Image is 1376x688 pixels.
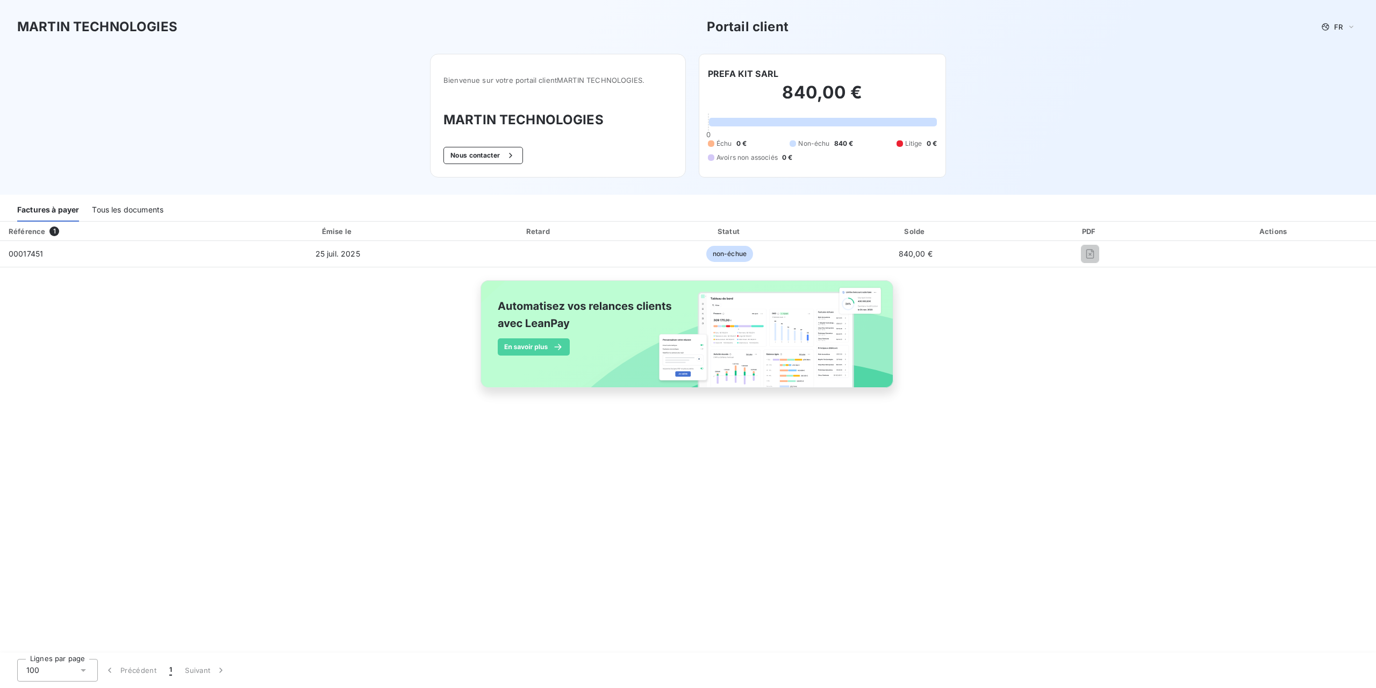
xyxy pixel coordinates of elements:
span: 00017451 [9,249,43,258]
h3: MARTIN TECHNOLOGIES [443,110,672,130]
span: Avoirs non associés [716,153,778,162]
span: 840,00 € [899,249,933,258]
button: 1 [163,659,178,682]
div: Actions [1174,226,1374,237]
span: 1 [49,226,59,236]
span: Non-échu [798,139,829,148]
div: Solde [826,226,1006,237]
h3: MARTIN TECHNOLOGIES [17,17,177,37]
button: Suivant [178,659,233,682]
span: 0 € [782,153,792,162]
span: 1 [169,665,172,676]
span: Échu [716,139,732,148]
h2: 840,00 € [708,82,937,114]
span: 0 € [736,139,747,148]
span: 0 € [927,139,937,148]
span: non-échue [706,246,753,262]
span: Litige [905,139,922,148]
span: 840 € [834,139,854,148]
span: 0 [706,130,711,139]
h3: Portail client [707,17,789,37]
h6: PREFA KIT SARL [708,67,778,80]
div: Statut [637,226,821,237]
div: PDF [1009,226,1170,237]
img: banner [471,274,905,406]
div: Tous les documents [92,199,163,222]
div: Factures à payer [17,199,79,222]
span: 100 [26,665,39,676]
span: FR [1334,23,1343,31]
div: Émise le [235,226,440,237]
span: Bienvenue sur votre portail client MARTIN TECHNOLOGIES . [443,76,672,84]
div: Référence [9,227,45,236]
div: Retard [445,226,633,237]
button: Nous contacter [443,147,523,164]
span: 25 juil. 2025 [316,249,360,258]
button: Précédent [98,659,163,682]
